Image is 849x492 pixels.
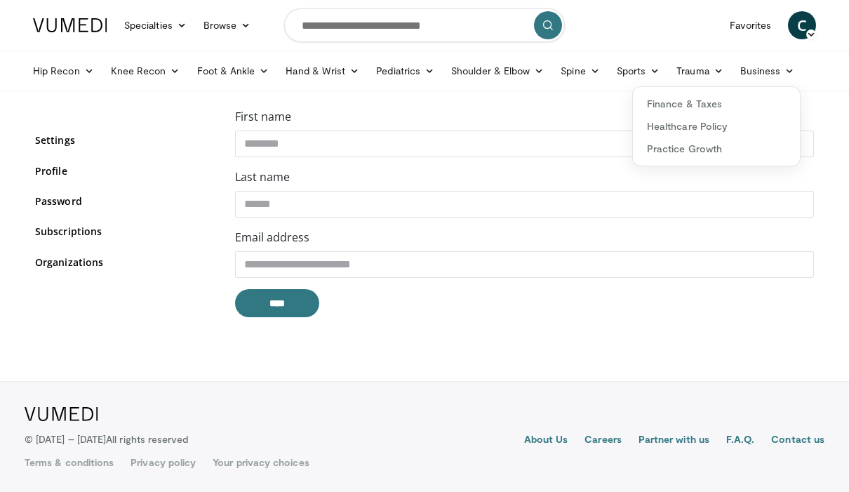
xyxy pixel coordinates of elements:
[189,57,278,85] a: Foot & Ankle
[277,57,368,85] a: Hand & Wrist
[235,168,290,185] label: Last name
[732,57,803,85] a: Business
[35,133,214,147] a: Settings
[195,11,260,39] a: Browse
[25,456,114,470] a: Terms & conditions
[235,108,291,125] label: First name
[584,432,622,449] a: Careers
[106,433,188,445] span: All rights reserved
[524,432,568,449] a: About Us
[284,8,565,42] input: Search topics, interventions
[726,432,754,449] a: F.A.Q.
[25,432,189,446] p: © [DATE] – [DATE]
[35,194,214,208] a: Password
[633,138,800,160] a: Practice Growth
[639,432,709,449] a: Partner with us
[721,11,780,39] a: Favorites
[443,57,552,85] a: Shoulder & Elbow
[102,57,189,85] a: Knee Recon
[25,407,98,421] img: VuMedi Logo
[771,432,824,449] a: Contact us
[668,57,732,85] a: Trauma
[35,164,214,178] a: Profile
[235,229,309,246] label: Email address
[35,224,214,239] a: Subscriptions
[213,456,309,470] a: Your privacy choices
[633,115,800,138] a: Healthcare Policy
[633,93,800,115] a: Finance & Taxes
[608,57,669,85] a: Sports
[33,18,107,32] img: VuMedi Logo
[25,57,102,85] a: Hip Recon
[788,11,816,39] a: C
[116,11,195,39] a: Specialties
[368,57,443,85] a: Pediatrics
[35,255,214,270] a: Organizations
[131,456,196,470] a: Privacy policy
[552,57,608,85] a: Spine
